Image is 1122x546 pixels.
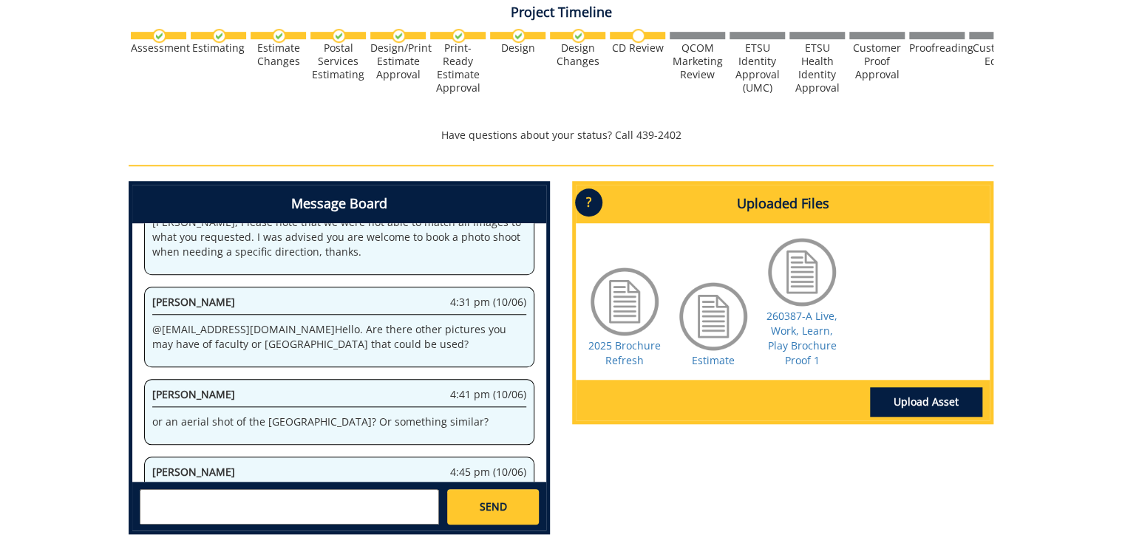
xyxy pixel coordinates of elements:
div: Customer Proof Approval [849,41,905,81]
span: [PERSON_NAME] [152,295,235,309]
div: Design/Print Estimate Approval [370,41,426,81]
div: Proofreading [909,41,965,55]
textarea: messageToSend [140,489,439,525]
div: ETSU Health Identity Approval [789,41,845,95]
div: Customer Edits [969,41,1024,68]
span: [PERSON_NAME] [152,387,235,401]
div: Estimating [191,41,246,55]
img: checkmark [511,29,526,43]
img: checkmark [452,29,466,43]
div: Estimate Changes [251,41,306,68]
p: @ [PERSON_NAME][EMAIL_ADDRESS][DOMAIN_NAME] Hello [PERSON_NAME], Please note that we were not abl... [152,200,526,259]
div: ETSU Identity Approval (UMC) [730,41,785,95]
span: SEND [479,499,506,514]
div: Design [490,41,545,55]
h4: Message Board [132,185,546,223]
span: [PERSON_NAME] [152,465,235,479]
div: Print-Ready Estimate Approval [430,41,486,95]
a: 260387-A Live, Work, Learn, Play Brochure Proof 1 [766,309,837,367]
img: checkmark [332,29,346,43]
img: checkmark [212,29,226,43]
p: ? [575,188,602,216]
img: checkmark [152,29,166,43]
p: @ [EMAIL_ADDRESS][DOMAIN_NAME] Hello. Are there other pictures you may have of faculty or [GEOGRA... [152,322,526,352]
a: 2025 Brochure Refresh [588,338,661,367]
span: 4:31 pm (10/06) [450,295,526,310]
img: checkmark [571,29,585,43]
div: Postal Services Estimating [310,41,366,81]
p: or an aerial shot of the [GEOGRAPHIC_DATA]? Or something similar? [152,414,526,429]
h4: Uploaded Files [576,185,990,223]
span: 4:41 pm (10/06) [450,387,526,402]
div: Design Changes [550,41,605,68]
a: Upload Asset [870,387,982,417]
img: checkmark [272,29,286,43]
h4: Project Timeline [129,5,993,20]
div: QCOM Marketing Review [670,41,725,81]
img: checkmark [392,29,406,43]
span: 4:45 pm (10/06) [450,465,526,480]
img: no [631,29,645,43]
p: Have questions about your status? Call 439-2402 [129,128,993,143]
a: Estimate [692,353,735,367]
a: SEND [447,489,539,525]
div: CD Review [610,41,665,55]
div: Assessment [131,41,186,55]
